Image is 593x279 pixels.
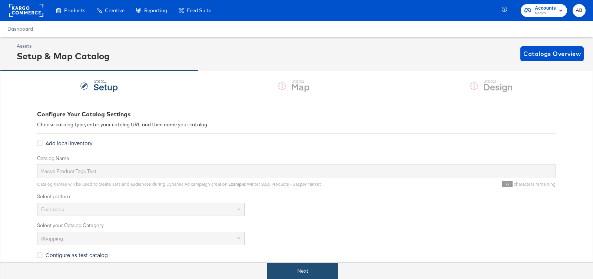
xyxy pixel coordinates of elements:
span: Configure as test catalog [46,251,108,259]
span: AB [576,6,583,15]
span: Add local inventory [46,139,92,147]
span: 77 [502,181,513,187]
span: Products [64,7,85,13]
div: Step: 1 [93,79,118,84]
span: Catalogs Overview [523,49,581,59]
span: Reporting [144,7,167,13]
input: Name your catalog e.g. My Dynamic Product Catalog [37,165,556,178]
span: Shopping [41,235,63,242]
span: Macy's [535,10,556,16]
label: Select your Catalog Category [37,222,556,229]
button: Catalogs Overview [520,46,584,61]
div: characters remaining [321,181,556,187]
span: Facebook [41,206,64,213]
strong: Setup [93,80,118,93]
div: Setup & Map Catalog [17,50,110,62]
label: Select platform [37,193,556,200]
span: Accounts [535,4,556,12]
button: AccountsMacy's [521,4,567,17]
label: Catalog Name [37,155,556,162]
div: Choose catalog type, enter your catalog URL and then name your catalog. [37,121,556,128]
a: Dashboard [7,26,33,32]
span: Catalog names will be used to create sets and audiences during Dynamic Ad campaign creation. : Wi... [37,181,321,187]
div: Configure Your Catalog Settings [37,110,556,119]
div: Assets [17,43,110,50]
strong: Example [228,181,245,187]
button: AB [573,4,586,17]
span: Creative [105,7,125,13]
span: Feed Suite [187,7,211,13]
